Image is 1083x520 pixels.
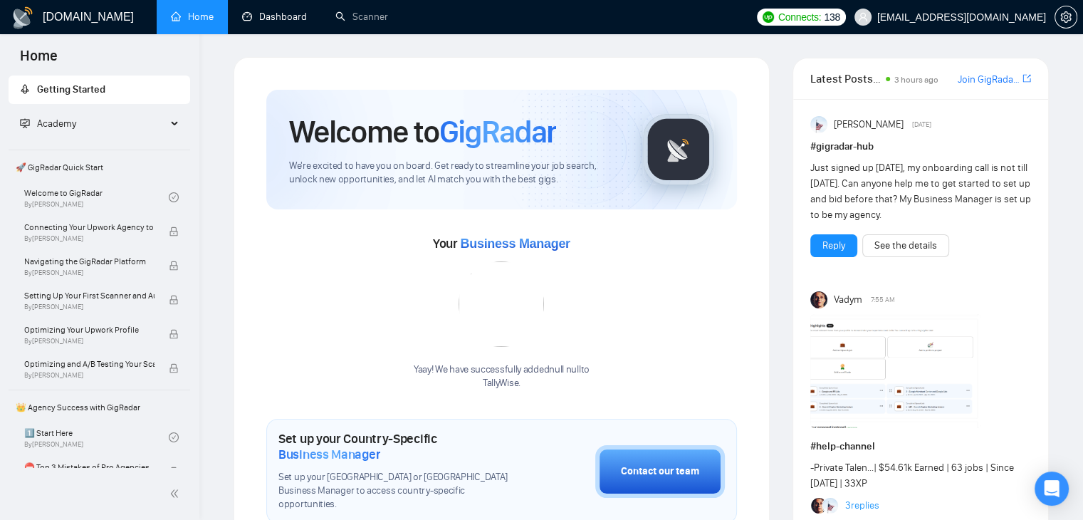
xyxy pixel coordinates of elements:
[810,139,1031,155] h1: # gigradar-hub
[459,261,544,347] img: error
[278,471,524,511] span: Set up your [GEOGRAPHIC_DATA] or [GEOGRAPHIC_DATA] Business Manager to access country-specific op...
[810,314,981,428] img: F09354QB7SM-image.png
[778,9,821,25] span: Connects:
[37,118,76,130] span: Academy
[433,236,570,251] span: Your
[289,160,620,187] span: We're excited to have you on board. Get ready to streamline your job search, unlock new opportuni...
[10,153,189,182] span: 🚀 GigRadar Quick Start
[874,238,937,254] a: See the details
[810,70,881,88] span: Latest Posts from the GigRadar Community
[833,292,862,308] span: Vadym
[169,261,179,271] span: lock
[1055,6,1077,28] button: setting
[1035,472,1069,506] div: Open Intercom Messenger
[763,11,774,23] img: upwork-logo.png
[169,295,179,305] span: lock
[643,114,714,185] img: gigradar-logo.png
[169,227,179,236] span: lock
[810,439,1031,454] h1: # help-channel
[822,238,845,254] a: Reply
[24,220,155,234] span: Connecting Your Upwork Agency to GigRadar
[1022,73,1031,84] span: export
[810,234,857,257] button: Reply
[844,499,879,513] a: 3replies
[335,11,388,23] a: searchScanner
[460,236,570,251] span: Business Manager
[810,162,1031,221] span: Just signed up [DATE], my onboarding call is not till [DATE]. Can anyone help me to get started t...
[414,363,590,390] div: Yaay! We have successfully added null null to
[24,269,155,277] span: By [PERSON_NAME]
[24,357,155,371] span: Optimizing and A/B Testing Your Scanner for Better Results
[912,118,931,131] span: [DATE]
[24,337,155,345] span: By [PERSON_NAME]
[289,113,556,151] h1: Welcome to
[169,487,184,501] span: double-left
[858,12,868,22] span: user
[11,6,34,29] img: logo
[20,118,76,130] span: Academy
[439,113,556,151] span: GigRadar
[958,72,1020,88] a: Join GigRadar Slack Community
[37,83,105,95] span: Getting Started
[810,291,827,308] img: Vadym
[169,467,179,477] span: lock
[810,462,1014,489] span: - | $54.61k Earned | 63 jobs | Since [DATE] | 33XP
[10,393,189,422] span: 👑 Agency Success with GigRadar
[24,460,155,474] span: ⛔ Top 3 Mistakes of Pro Agencies
[24,422,169,453] a: 1️⃣ Start HereBy[PERSON_NAME]
[810,116,827,133] img: Anisuzzaman Khan
[20,118,30,128] span: fund-projection-screen
[1055,11,1077,23] a: setting
[621,464,699,479] div: Contact our team
[24,323,155,337] span: Optimizing Your Upwork Profile
[894,75,938,85] span: 3 hours ago
[1022,72,1031,85] a: export
[169,329,179,339] span: lock
[24,182,169,213] a: Welcome to GigRadarBy[PERSON_NAME]
[9,76,190,104] li: Getting Started
[171,11,214,23] a: homeHome
[242,11,307,23] a: dashboardDashboard
[24,234,155,243] span: By [PERSON_NAME]
[278,447,380,462] span: Business Manager
[24,288,155,303] span: Setting Up Your First Scanner and Auto-Bidder
[814,462,874,474] a: Private Talen...
[24,371,155,380] span: By [PERSON_NAME]
[9,46,69,76] span: Home
[169,192,179,202] span: check-circle
[169,363,179,373] span: lock
[169,432,179,442] span: check-circle
[833,117,903,132] span: [PERSON_NAME]
[414,377,590,390] p: TallyWise .
[824,9,839,25] span: 138
[595,445,725,498] button: Contact our team
[20,84,30,94] span: rocket
[278,431,524,462] h1: Set up your Country-Specific
[24,303,155,311] span: By [PERSON_NAME]
[862,234,949,257] button: See the details
[871,293,895,306] span: 7:55 AM
[24,254,155,269] span: Navigating the GigRadar Platform
[822,498,838,514] img: Anisuzzaman Khan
